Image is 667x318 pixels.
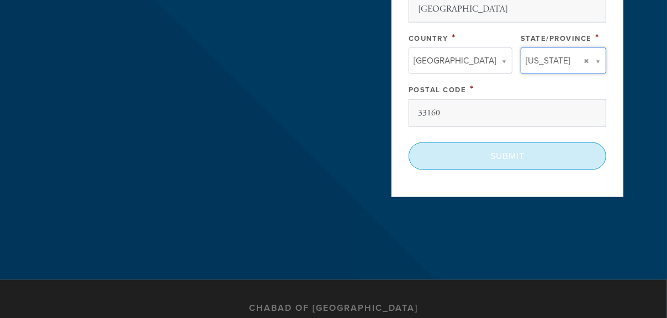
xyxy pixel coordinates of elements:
span: This field is required. [470,83,474,95]
span: This field is required. [452,31,456,44]
a: [US_STATE] [521,47,606,74]
input: Submit [409,142,606,170]
label: State/Province [521,34,592,43]
span: [GEOGRAPHIC_DATA] [414,54,496,68]
label: Country [409,34,448,43]
label: Postal Code [409,86,467,94]
span: This field is required. [596,31,600,44]
a: [GEOGRAPHIC_DATA] [409,47,512,74]
span: [US_STATE] [526,54,570,68]
h3: Chabad of [GEOGRAPHIC_DATA] [249,303,418,314]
